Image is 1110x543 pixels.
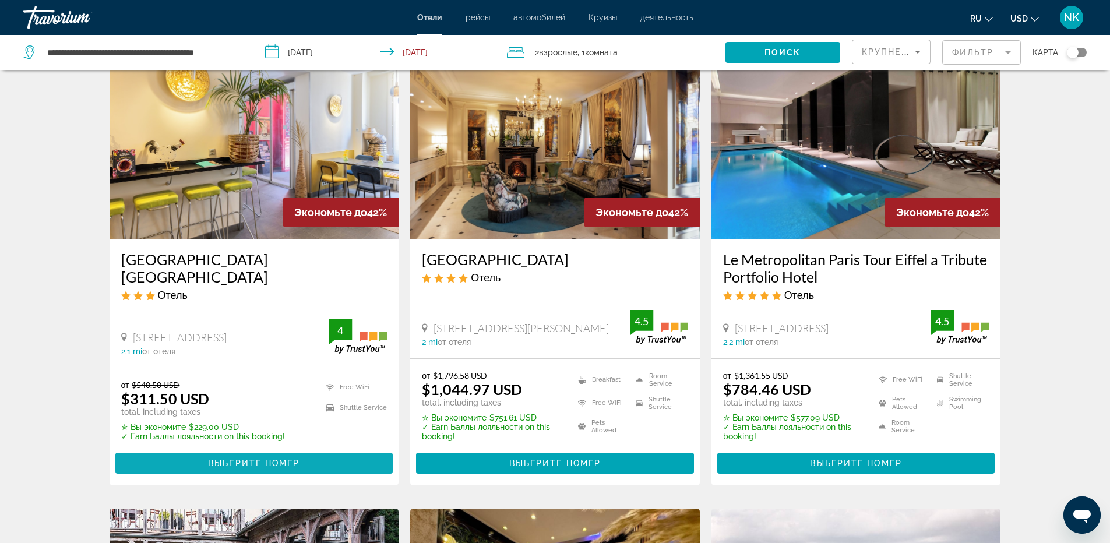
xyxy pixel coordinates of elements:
span: NK [1064,12,1079,23]
span: [STREET_ADDRESS] [133,331,227,344]
img: Hotel image [711,52,1001,239]
span: ru [970,14,982,23]
span: ✮ Вы экономите [723,413,788,422]
span: от отеля [745,337,778,347]
span: от [121,380,129,390]
li: Shuttle Service [630,394,688,412]
span: 2.1 mi [121,347,142,356]
span: ✮ Вы экономите [422,413,487,422]
span: 2 [535,44,577,61]
img: Hotel image [110,52,399,239]
p: ✓ Earn Баллы лояльности on this booking! [422,422,563,441]
p: $751.61 USD [422,413,563,422]
a: [GEOGRAPHIC_DATA] [GEOGRAPHIC_DATA] [121,251,387,285]
li: Pets Allowed [572,418,630,435]
img: trustyou-badge.svg [329,319,387,354]
img: Hotel image [410,52,700,239]
li: Free WiFi [572,394,630,412]
button: Выберите номер [416,453,694,474]
div: 4.5 [630,314,653,328]
p: ✓ Earn Баллы лояльности on this booking! [121,432,285,441]
div: 4.5 [931,314,954,328]
ins: $311.50 USD [121,390,209,407]
li: Pets Allowed [873,394,931,412]
span: Экономьте до [595,206,668,218]
button: Travelers: 2 adults, 0 children [495,35,725,70]
a: рейсы [466,13,490,22]
div: 3 star Hotel [121,288,387,301]
a: Выберите номер [717,456,995,468]
span: , 1 [577,44,618,61]
button: User Menu [1056,5,1087,30]
span: [STREET_ADDRESS] [735,322,829,334]
a: Le Metropolitan Paris Tour Eiffel a Tribute Portfolio Hotel [723,251,989,285]
li: Shuttle Service [931,371,989,388]
span: Выберите номер [208,459,299,468]
div: 42% [584,198,700,227]
div: 5 star Hotel [723,288,989,301]
button: Поиск [725,42,840,63]
span: Отель [471,271,501,284]
span: 2 mi [422,337,438,347]
a: Выберите номер [416,456,694,468]
a: автомобилей [513,13,565,22]
img: trustyou-badge.svg [931,310,989,344]
li: Breakfast [572,371,630,388]
p: total, including taxes [723,398,864,407]
li: Room Service [630,371,688,388]
span: Отель [784,288,814,301]
span: Комната [585,48,618,57]
span: Экономьте до [294,206,367,218]
p: ✓ Earn Баллы лояльности on this booking! [723,422,864,441]
div: 4 [329,323,352,337]
button: Check-in date: Nov 28, 2025 Check-out date: Dec 1, 2025 [253,35,495,70]
span: [STREET_ADDRESS][PERSON_NAME] [434,322,609,334]
span: Отель [158,288,188,301]
del: $1,796.58 USD [433,371,487,380]
button: Выберите номер [115,453,393,474]
a: Круизы [589,13,617,22]
li: Room Service [873,418,931,435]
ins: $784.46 USD [723,380,811,398]
button: Toggle map [1058,47,1087,58]
div: 42% [885,198,1000,227]
p: $577.09 USD [723,413,864,422]
li: Free WiFi [873,371,931,388]
button: Выберите номер [717,453,995,474]
span: 2.2 mi [723,337,745,347]
span: Экономьте до [896,206,969,218]
a: деятельность [640,13,693,22]
button: Change currency [1010,10,1039,27]
span: от [422,371,430,380]
li: Free WiFi [320,380,387,394]
div: 42% [283,198,399,227]
button: Change language [970,10,993,27]
span: Выберите номер [509,459,601,468]
div: 4 star Hotel [422,271,688,284]
a: Выберите номер [115,456,393,468]
del: $540.50 USD [132,380,179,390]
span: от отеля [142,347,175,356]
span: карта [1033,44,1058,61]
p: $229.00 USD [121,422,285,432]
p: total, including taxes [422,398,563,407]
span: Отели [417,13,442,22]
span: от отеля [438,337,471,347]
a: [GEOGRAPHIC_DATA] [422,251,688,268]
button: Filter [942,40,1021,65]
span: Выберите номер [810,459,901,468]
iframe: Кнопка запуска окна обмена сообщениями [1063,496,1101,534]
a: Travorium [23,2,140,33]
li: Shuttle Service [320,400,387,415]
del: $1,361.55 USD [734,371,788,380]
